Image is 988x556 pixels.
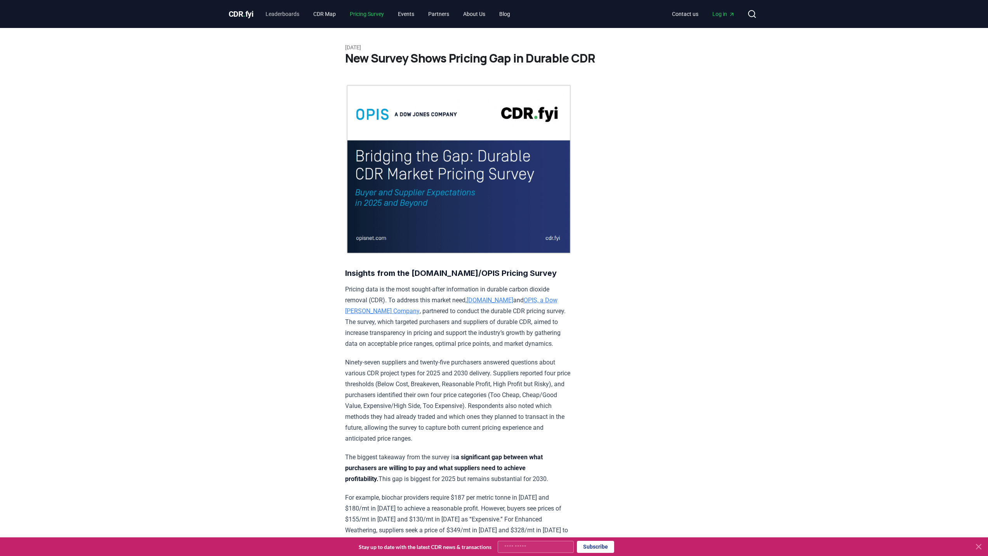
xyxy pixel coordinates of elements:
a: Leaderboards [259,7,306,21]
a: Pricing Survey [344,7,390,21]
a: Contact us [666,7,705,21]
a: [DOMAIN_NAME] [467,296,513,304]
img: blog post image [345,84,572,254]
p: The biggest takeaway from the survey is This gap is biggest for 2025 but remains substantial for ... [345,452,572,485]
span: Log in [712,10,735,18]
nav: Main [259,7,516,21]
nav: Main [666,7,741,21]
p: Ninety-seven suppliers and twenty-five purchasers answered questions about various CDR project ty... [345,357,572,444]
a: Log in [706,7,741,21]
a: Blog [493,7,516,21]
p: Pricing data is the most sought-after information in durable carbon dioxide removal (CDR). To add... [345,284,572,349]
h1: New Survey Shows Pricing Gap in Durable CDR [345,51,643,65]
span: CDR fyi [229,9,254,19]
a: Partners [422,7,455,21]
strong: Insights from the [DOMAIN_NAME]/OPIS Pricing Survey [345,268,557,278]
a: CDR Map [307,7,342,21]
a: About Us [457,7,491,21]
span: . [243,9,245,19]
a: OPIS, a Dow [PERSON_NAME] Company [345,296,557,315]
a: Events [392,7,420,21]
a: CDR.fyi [229,9,254,19]
strong: a significant gap between what purchasers are willing to pay and what suppliers need to achieve p... [345,453,543,483]
p: [DATE] [345,44,643,51]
